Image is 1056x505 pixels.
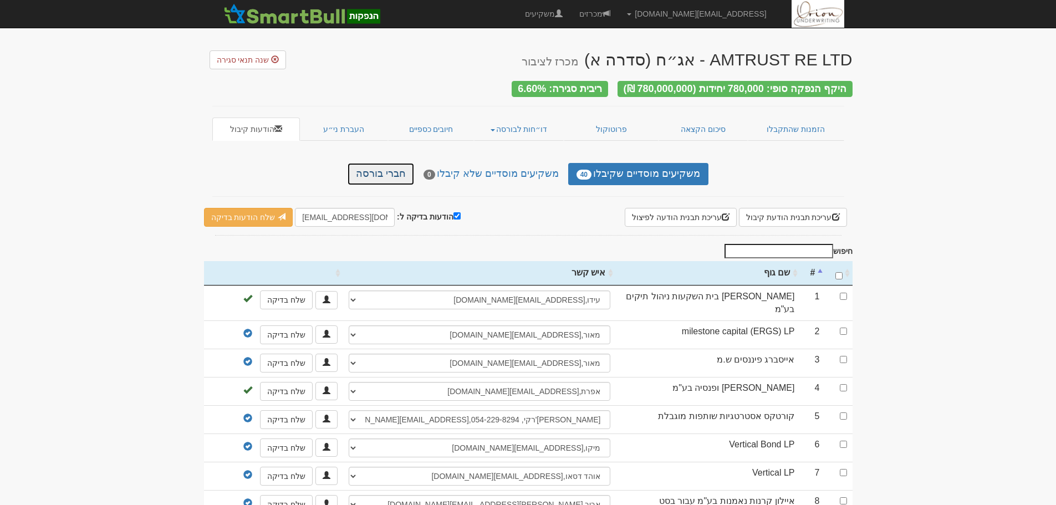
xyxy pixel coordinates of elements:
[825,261,853,285] th: : activate to sort column ascending
[217,55,269,64] span: שנה תנאי סגירה
[348,163,414,185] a: חברי בורסה
[800,433,825,462] td: 6
[415,163,567,185] a: משקיעים מוסדיים שלא קיבלו0
[260,354,313,373] a: שלח בדיקה
[616,462,800,490] td: Vertical LP
[616,285,800,320] td: [PERSON_NAME] בית השקעות ניהול תיקים בע"מ
[748,118,844,141] a: הזמנות שהתקבלו
[260,382,313,401] a: שלח בדיקה
[616,261,800,285] th: שם גוף: activate to sort column ascending
[212,118,300,141] a: הודעות קיבול
[659,118,748,141] a: סיכום הקצאה
[221,3,384,25] img: SmartBull Logo
[800,261,825,285] th: #: activate to sort column descending
[260,290,313,309] a: שלח בדיקה
[260,438,313,457] a: שלח בדיקה
[800,285,825,320] td: 1
[616,405,800,433] td: קורטקס אסטרטגיות שותפות מוגבלת
[739,208,847,227] button: עריכת תבנית הודעת קיבול
[800,405,825,433] td: 5
[424,170,435,180] span: 0
[725,244,833,258] input: חיפוש
[260,467,313,486] a: שלח בדיקה
[397,210,460,222] label: הודעות בדיקה ל:
[474,118,564,141] a: דו״חות לבורסה
[210,50,287,69] button: שנה תנאי סגירה
[616,433,800,462] td: Vertical Bond LP
[388,118,475,141] a: חיובים כספיים
[616,377,800,405] td: [PERSON_NAME] ופנסיה בע"מ
[616,320,800,349] td: milestone capital (ERGS) LP
[800,349,825,377] td: 3
[625,208,737,227] button: עריכת תבנית הודעה לפיצול
[343,261,616,285] th: איש קשר: activate to sort column ascending
[512,81,608,97] div: ריבית סגירה: 6.60%
[618,81,853,97] div: היקף הנפקה סופי: 780,000 יחידות (780,000,000 ₪)
[453,212,461,220] input: הודעות בדיקה ל:
[204,261,343,285] th: : activate to sort column ascending
[522,55,579,68] small: מכרז לציבור
[800,377,825,405] td: 4
[800,462,825,490] td: 7
[800,320,825,349] td: 2
[568,163,708,185] a: משקיעים מוסדיים שקיבלו40
[300,118,388,141] a: העברת ני״ע
[260,325,313,344] a: שלח בדיקה
[204,208,293,227] a: שלח הודעות בדיקה
[522,50,853,69] div: AMTRUST RE LTD - אג״ח (סדרה א)
[577,170,591,180] span: 40
[721,244,853,258] label: חיפוש
[260,410,313,429] a: שלח בדיקה
[564,118,659,141] a: פרוטוקול
[616,349,800,377] td: אייסברג פיננסים ש.מ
